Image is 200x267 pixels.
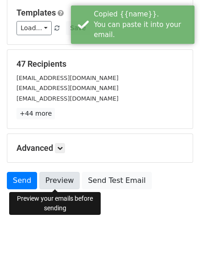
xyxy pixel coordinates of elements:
[16,21,52,35] a: Load...
[154,223,200,267] iframe: Chat Widget
[16,95,119,102] small: [EMAIL_ADDRESS][DOMAIN_NAME]
[16,108,55,119] a: +44 more
[66,21,90,35] button: Save
[9,192,101,215] div: Preview your emails before sending
[16,143,184,153] h5: Advanced
[39,172,80,189] a: Preview
[16,85,119,91] small: [EMAIL_ADDRESS][DOMAIN_NAME]
[82,172,151,189] a: Send Test Email
[94,9,191,40] div: Copied {{name}}. You can paste it into your email.
[16,59,184,69] h5: 47 Recipients
[7,172,37,189] a: Send
[16,8,56,17] a: Templates
[16,75,119,81] small: [EMAIL_ADDRESS][DOMAIN_NAME]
